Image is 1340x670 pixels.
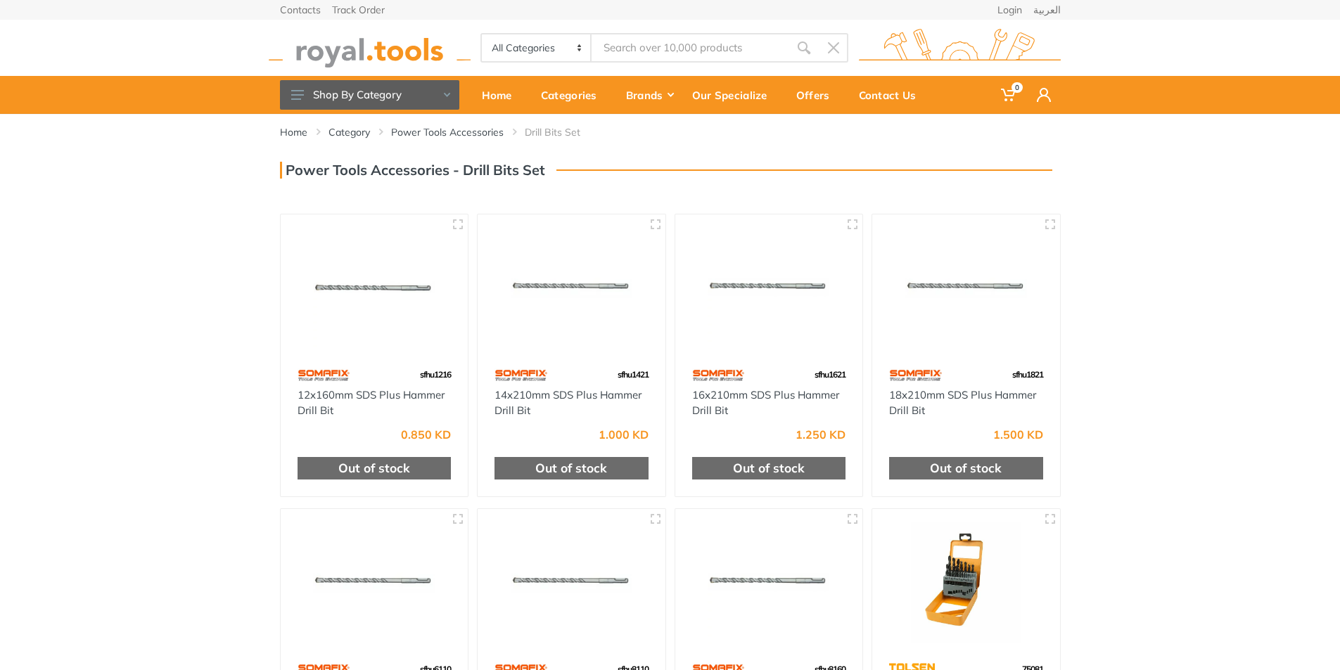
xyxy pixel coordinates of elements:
div: Our Specialize [682,80,786,110]
img: Royal Tools - 8x160mm SDS Plus Hammer Drill Bit [688,522,850,643]
div: Out of stock [889,457,1043,479]
img: 60.webp [692,363,745,387]
button: Shop By Category [280,80,459,110]
a: 16x210mm SDS Plus Hammer Drill Bit [692,388,839,418]
a: 18x210mm SDS Plus Hammer Drill Bit [889,388,1036,418]
div: Out of stock [692,457,846,479]
div: Offers [786,80,849,110]
a: 12x160mm SDS Plus Hammer Drill Bit [298,388,445,418]
a: Contacts [280,5,321,15]
img: Royal Tools - 12x160mm SDS Plus Hammer Drill Bit [293,227,456,349]
div: 1.250 KD [796,429,846,440]
a: Track Order [332,5,385,15]
div: Contact Us [849,80,936,110]
a: Home [472,76,531,114]
span: sfhu1621 [815,369,846,380]
img: Royal Tools - 19PCS HSS TWIST DRILL BITS SET 1-10MM [885,522,1047,643]
span: sfhu1421 [618,369,649,380]
span: sfhu1821 [1012,369,1043,380]
select: Category [482,34,592,61]
a: Contact Us [849,76,936,114]
div: Categories [531,80,616,110]
img: Royal Tools - 16x210mm SDS Plus Hammer Drill Bit [688,227,850,349]
a: العربية [1033,5,1061,15]
li: Drill Bits Set [525,125,601,139]
img: Royal Tools - 8x110mm SDS Plus Hammer Drill Bit [490,522,653,643]
div: Out of stock [494,457,649,479]
h3: Power Tools Accessories - Drill Bits Set [280,162,545,179]
a: 0 [991,76,1027,114]
img: Royal Tools - 6x110mm SDS Plus Hammer Drill Bit [293,522,456,643]
div: Home [472,80,531,110]
a: Power Tools Accessories [391,125,504,139]
img: Royal Tools - 14x210mm SDS Plus Hammer Drill Bit [490,227,653,349]
div: 1.500 KD [993,429,1043,440]
img: royal.tools Logo [859,29,1061,67]
nav: breadcrumb [280,125,1061,139]
div: 1.000 KD [599,429,649,440]
div: 0.850 KD [401,429,451,440]
a: Category [328,125,370,139]
a: 14x210mm SDS Plus Hammer Drill Bit [494,388,642,418]
span: 0 [1012,82,1023,93]
a: Categories [531,76,616,114]
img: 60.webp [298,363,350,387]
div: Out of stock [298,457,452,479]
a: Offers [786,76,849,114]
div: Brands [616,80,682,110]
img: 60.webp [494,363,547,387]
img: Royal Tools - 18x210mm SDS Plus Hammer Drill Bit [885,227,1047,349]
img: 60.webp [889,363,942,387]
a: Login [997,5,1022,15]
input: Site search [592,33,789,63]
a: Our Specialize [682,76,786,114]
a: Home [280,125,307,139]
img: royal.tools Logo [269,29,471,67]
span: sfhu1216 [420,369,451,380]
